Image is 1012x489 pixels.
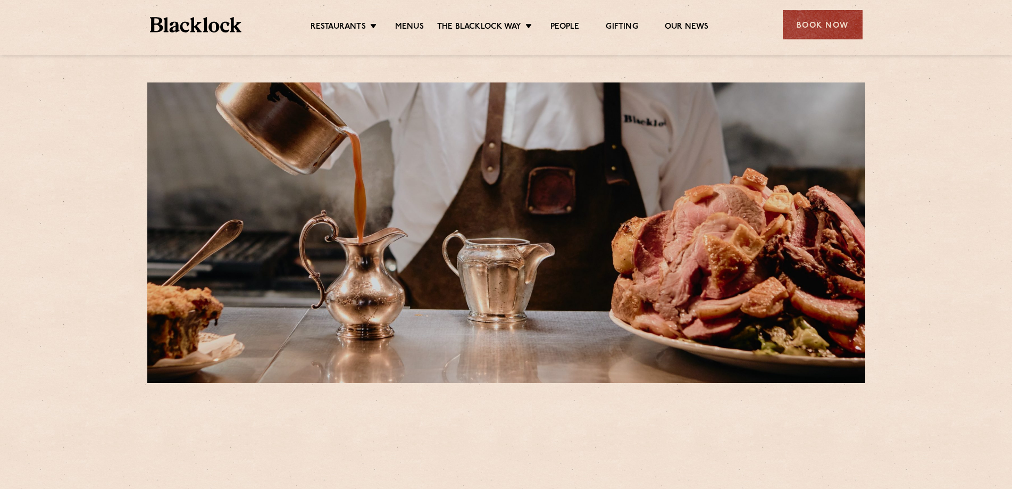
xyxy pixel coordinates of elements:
div: Book Now [783,10,863,39]
a: Restaurants [311,22,366,34]
a: Our News [665,22,709,34]
a: People [550,22,579,34]
a: Gifting [606,22,638,34]
a: Menus [395,22,424,34]
a: The Blacklock Way [437,22,521,34]
img: BL_Textured_Logo-footer-cropped.svg [150,17,242,32]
